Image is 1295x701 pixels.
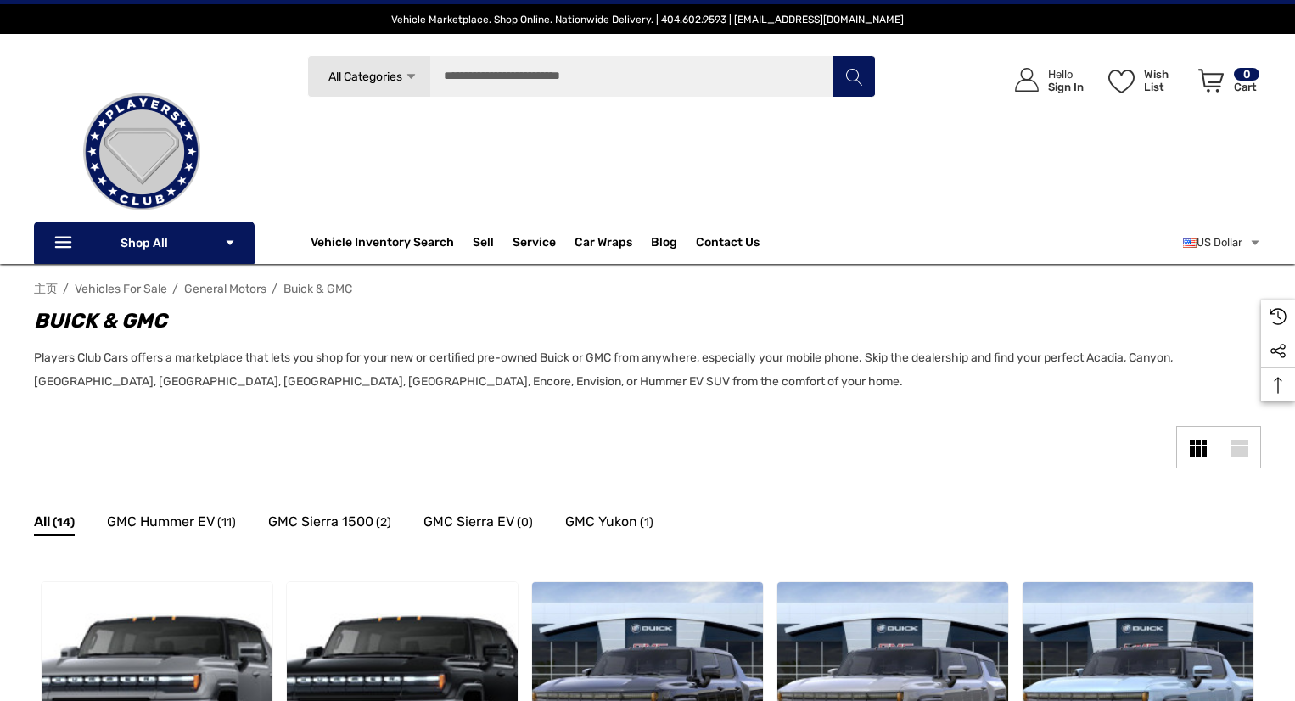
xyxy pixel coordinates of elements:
svg: Recently Viewed [1270,308,1287,325]
a: Button Go To Sub Category GMC Hummer EV [107,511,236,538]
p: 0 [1234,68,1259,81]
a: Button Go To Sub Category GMC Sierra 1500 [268,511,391,538]
svg: Icon Line [53,233,78,253]
span: (0) [517,512,533,534]
button: Search [832,55,875,98]
span: (14) [53,512,75,534]
a: Button Go To Sub Category GMC Sierra EV [423,511,533,538]
svg: Wish List [1108,70,1135,93]
span: Car Wraps [575,235,632,254]
p: Hello [1048,68,1084,81]
span: (11) [217,512,236,534]
span: GMC Yukon [565,511,637,533]
a: Wish List Wish List [1101,51,1191,109]
span: All [34,511,50,533]
svg: Top [1261,377,1295,394]
a: Vehicles For Sale [75,282,167,296]
a: Blog [651,235,677,254]
h1: Buick & GMC [34,306,1244,336]
svg: Review Your Cart [1198,69,1224,93]
a: Buick & GMC [283,282,352,296]
span: GMC Sierra 1500 [268,511,373,533]
span: GMC Sierra EV [423,511,514,533]
p: Players Club Cars offers a marketplace that lets you shop for your new or certified pre-owned Bui... [34,346,1244,394]
a: Cart with 0 items [1191,51,1261,117]
a: Sign in [995,51,1092,109]
a: Vehicle Inventory Search [311,235,454,254]
svg: Social Media [1270,343,1287,360]
a: Contact Us [696,235,760,254]
a: USD [1183,226,1261,260]
span: Sell [473,235,494,254]
p: Wish List [1144,68,1189,93]
a: Service [513,235,556,254]
a: Car Wraps [575,226,651,260]
a: 主页 [34,282,58,296]
a: Button Go To Sub Category GMC Yukon [565,511,653,538]
span: (2) [376,512,391,534]
p: Cart [1234,81,1259,93]
span: All Categories [328,70,402,84]
span: Vehicle Marketplace. Shop Online. Nationwide Delivery. | 404.602.9593 | [EMAIL_ADDRESS][DOMAIN_NAME] [391,14,904,25]
nav: Breadcrumb [34,274,1261,304]
p: Sign In [1048,81,1084,93]
img: Players Club | Cars For Sale [57,67,227,237]
svg: Icon User Account [1015,68,1039,92]
a: General Motors [184,282,266,296]
p: Shop All [34,222,255,264]
svg: Icon Arrow Down [224,237,236,249]
span: (1) [640,512,653,534]
a: All Categories Icon Arrow Down Icon Arrow Up [307,55,430,98]
span: GMC Hummer EV [107,511,215,533]
svg: Icon Arrow Down [405,70,418,83]
a: Grid View [1176,426,1219,468]
a: List View [1219,426,1261,468]
a: Sell [473,226,513,260]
